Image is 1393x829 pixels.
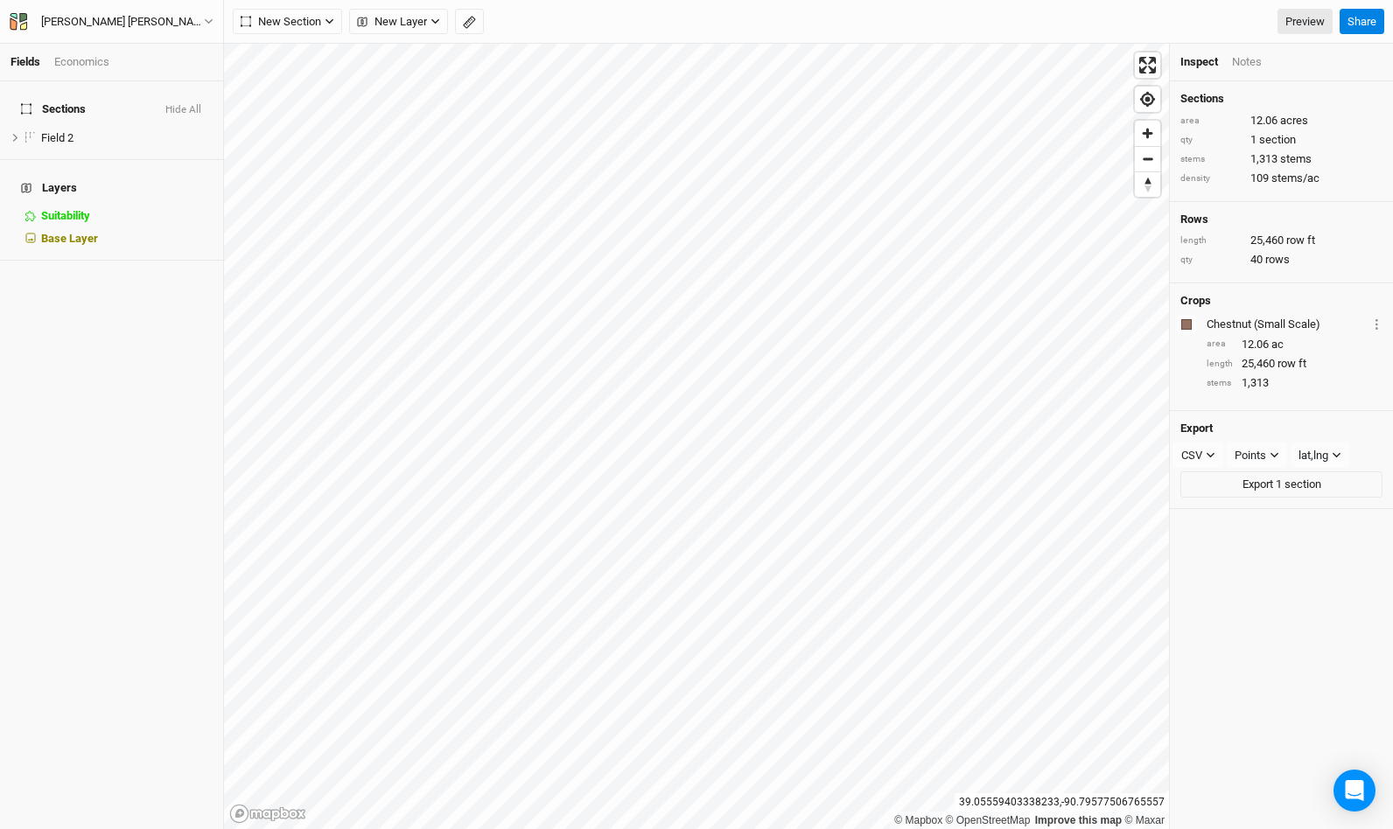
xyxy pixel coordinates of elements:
button: Zoom out [1135,146,1160,171]
h4: Crops [1180,294,1211,308]
span: New Layer [357,13,427,31]
canvas: Map [224,44,1169,829]
a: Fields [10,55,40,68]
div: density [1180,172,1242,185]
div: 25,460 [1207,356,1382,372]
div: qty [1180,254,1242,267]
span: ac [1271,337,1284,352]
span: stems [1280,151,1312,167]
div: 1 [1180,132,1382,148]
span: acres [1280,113,1308,129]
button: lat,lng [1291,442,1349,469]
span: New Section [241,13,321,31]
span: stems/ac [1271,171,1319,186]
div: area [1207,338,1233,351]
div: Economics [54,54,109,70]
div: 25,460 [1180,233,1382,248]
div: 39.05559403338233 , -90.79577506765557 [955,793,1169,812]
button: [PERSON_NAME] [PERSON_NAME] [9,12,214,31]
div: Base Layer [41,232,213,246]
button: CSV [1173,442,1223,469]
div: 40 [1180,252,1382,268]
h4: Rows [1180,212,1382,226]
button: Enter fullscreen [1135,52,1160,78]
div: stems [1207,377,1233,390]
div: 12.06 [1180,113,1382,129]
button: Shortcut: M [455,9,484,35]
button: New Section [233,9,342,35]
div: 12.06 [1207,337,1382,352]
div: Chestnut (Small Scale) [1207,317,1368,332]
span: rows [1265,252,1290,268]
span: Zoom out [1135,147,1160,171]
div: CSV [1181,447,1202,464]
a: OpenStreetMap [946,814,1031,826]
span: Base Layer [41,232,98,245]
span: Reset bearing to north [1135,172,1160,197]
h4: Export [1180,421,1382,435]
div: lat,lng [1298,447,1328,464]
div: length [1207,358,1233,371]
div: area [1180,115,1242,128]
div: [PERSON_NAME] [PERSON_NAME] [41,13,204,31]
span: row ft [1286,233,1315,248]
div: Inspect [1180,54,1218,70]
span: Field 2 [41,131,73,144]
div: McIntosh Hill [41,13,204,31]
span: row ft [1277,356,1306,372]
div: qty [1180,134,1242,147]
div: stems [1180,153,1242,166]
button: Share [1340,9,1384,35]
div: Notes [1232,54,1262,70]
button: New Layer [349,9,448,35]
button: Hide All [164,104,202,116]
button: Points [1227,442,1287,469]
div: Suitability [41,209,213,223]
div: 1,313 [1180,151,1382,167]
div: Field 2 [41,131,213,145]
a: Maxar [1124,814,1165,826]
div: Points [1235,447,1266,464]
a: Mapbox [894,814,942,826]
button: Zoom in [1135,121,1160,146]
a: Preview [1277,9,1333,35]
span: Suitability [41,209,90,222]
button: Reset bearing to north [1135,171,1160,197]
button: Find my location [1135,87,1160,112]
span: section [1259,132,1296,148]
span: Sections [21,102,86,116]
button: Crop Usage [1371,314,1382,334]
h4: Layers [10,171,213,206]
a: Mapbox logo [229,804,306,824]
div: Open Intercom Messenger [1333,770,1375,812]
h4: Sections [1180,92,1382,106]
a: Improve this map [1035,814,1122,826]
button: Export 1 section [1180,471,1382,498]
div: 1,313 [1207,375,1382,391]
div: length [1180,234,1242,247]
div: 109 [1180,171,1382,186]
